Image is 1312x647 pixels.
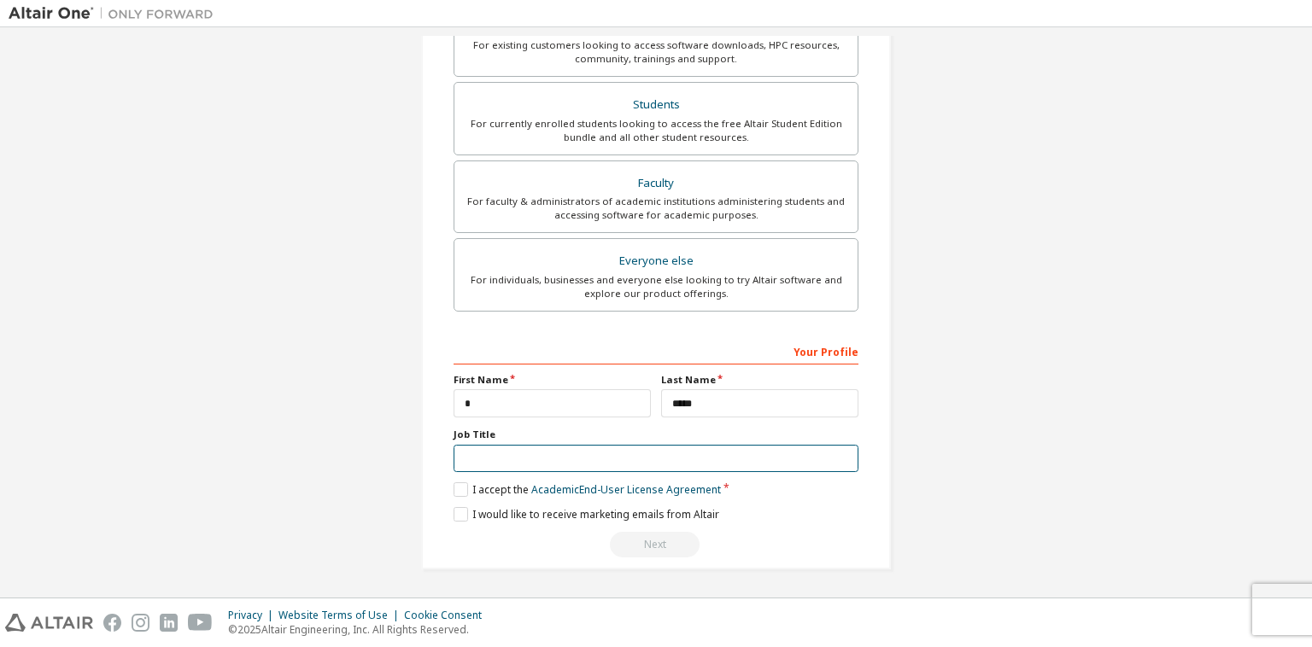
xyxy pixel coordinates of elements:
img: facebook.svg [103,614,121,632]
div: For currently enrolled students looking to access the free Altair Student Edition bundle and all ... [465,117,847,144]
div: For faculty & administrators of academic institutions administering students and accessing softwa... [465,195,847,222]
a: Academic End-User License Agreement [531,482,721,497]
div: Cookie Consent [404,609,492,622]
div: For existing customers looking to access software downloads, HPC resources, community, trainings ... [465,38,847,66]
label: I would like to receive marketing emails from Altair [454,507,719,522]
div: Read and acccept EULA to continue [454,532,858,557]
img: instagram.svg [132,614,149,632]
div: Privacy [228,609,278,622]
img: linkedin.svg [160,614,178,632]
label: I accept the [454,482,721,497]
p: © 2025 Altair Engineering, Inc. All Rights Reserved. [228,622,492,637]
img: altair_logo.svg [5,614,93,632]
label: First Name [454,373,651,387]
img: Altair One [9,5,222,22]
div: Website Terms of Use [278,609,404,622]
label: Last Name [661,373,858,387]
div: Everyone else [465,249,847,273]
img: youtube.svg [188,614,213,632]
div: Faculty [465,172,847,195]
label: Job Title [454,428,858,441]
div: Your Profile [454,337,858,364]
div: Students [465,93,847,117]
div: For individuals, businesses and everyone else looking to try Altair software and explore our prod... [465,273,847,300]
